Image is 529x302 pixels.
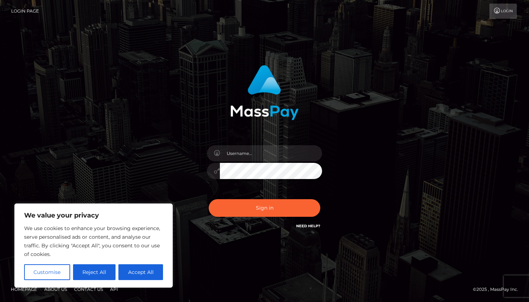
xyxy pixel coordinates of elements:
[24,211,163,220] p: We value your privacy
[118,264,163,280] button: Accept All
[24,264,70,280] button: Customise
[8,284,40,295] a: Homepage
[11,4,39,19] a: Login Page
[296,224,320,228] a: Need Help?
[473,285,524,293] div: © 2025 , MassPay Inc.
[14,203,173,288] div: We value your privacy
[71,284,106,295] a: Contact Us
[24,224,163,258] p: We use cookies to enhance your browsing experience, serve personalised ads or content, and analys...
[209,199,320,217] button: Sign in
[230,65,299,120] img: MassPay Login
[107,284,121,295] a: API
[220,145,322,161] input: Username...
[73,264,116,280] button: Reject All
[41,284,70,295] a: About Us
[489,4,517,19] a: Login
